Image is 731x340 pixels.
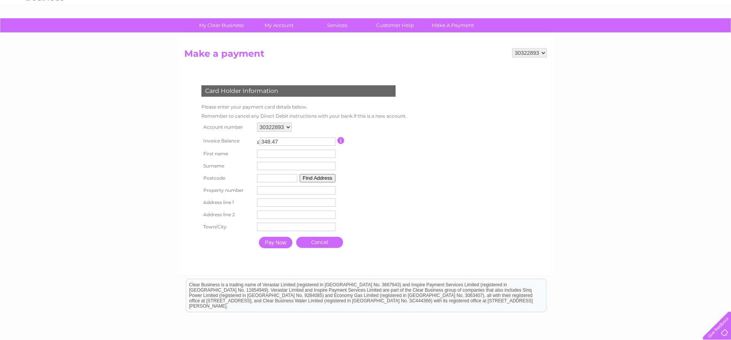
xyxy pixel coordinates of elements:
[300,174,335,182] button: Find Address
[296,237,343,248] a: Cancel
[200,134,255,148] th: Invoice Balance
[200,102,409,112] td: Please enter your payment card details below.
[200,160,255,172] th: Surname
[200,121,255,134] th: Account number
[637,32,660,38] a: Telecoms
[186,4,546,37] div: Clear Business is a trading name of Verastar Limited (registered in [GEOGRAPHIC_DATA] No. 3667643...
[200,112,409,121] td: Remember to cancel any Direct Debit instructions with your bank if this is a new account.
[200,221,255,233] th: Town/City
[364,18,426,32] a: Customer Help
[597,32,611,38] a: Water
[706,32,724,38] a: Log out
[257,136,260,145] td: £
[337,137,345,144] input: Information
[421,18,484,32] a: Make A Payment
[616,32,633,38] a: Energy
[200,209,255,221] th: Address line 2
[680,32,699,38] a: Contact
[665,32,676,38] a: Blog
[26,20,64,43] img: logo.png
[190,18,253,32] a: My Clear Business
[184,48,547,63] h2: Make a payment
[306,18,369,32] a: Services
[200,196,255,209] th: Address line 1
[259,237,292,248] input: Pay Now
[201,85,396,97] div: Card Holder Information
[248,18,311,32] a: My Account
[587,4,640,13] a: 0333 014 3131
[200,184,255,196] th: Property number
[200,148,255,160] th: First name
[200,172,255,184] th: Postcode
